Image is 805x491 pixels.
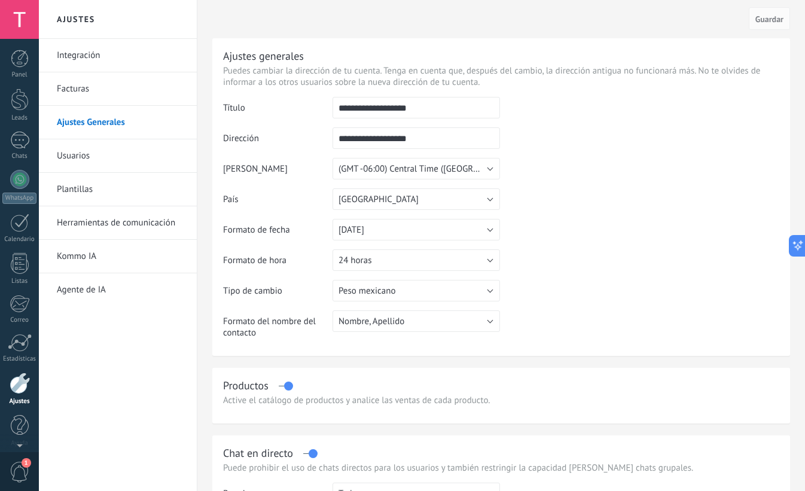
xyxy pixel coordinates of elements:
li: Facturas [39,72,197,106]
li: Ajustes Generales [39,106,197,139]
div: Calendario [2,236,37,243]
a: Facturas [57,72,185,106]
div: Chats [2,153,37,160]
a: Kommo IA [57,240,185,273]
span: [GEOGRAPHIC_DATA] [339,194,419,205]
button: (GMT -06:00) Central Time ([GEOGRAPHIC_DATA] & [GEOGRAPHIC_DATA]) [333,158,500,179]
td: Dirección [223,127,333,158]
li: Agente de IA [39,273,197,306]
a: Plantillas [57,173,185,206]
td: Formato de fecha [223,219,333,249]
div: Chat en directo [223,446,293,460]
li: Kommo IA [39,240,197,273]
button: Peso mexicano [333,280,500,301]
div: Ajustes generales [223,49,304,63]
span: [DATE] [339,224,364,236]
p: Puedes cambiar la dirección de tu cuenta. Tenga en cuenta que, después del cambio, la dirección a... [223,65,779,88]
td: Título [223,97,333,127]
button: [DATE] [333,219,500,240]
div: Ajustes [2,398,37,405]
div: Active el catálogo de productos y analice las ventas de cada producto. [223,395,779,406]
button: [GEOGRAPHIC_DATA] [333,188,500,210]
a: Herramientas de comunicación [57,206,185,240]
span: (GMT -06:00) Central Time ([GEOGRAPHIC_DATA] & [GEOGRAPHIC_DATA]) [339,163,618,175]
td: [PERSON_NAME] [223,158,333,188]
li: Usuarios [39,139,197,173]
a: Agente de IA [57,273,185,307]
span: Peso mexicano [339,285,395,297]
div: Estadísticas [2,355,37,363]
td: Tipo de cambio [223,280,333,310]
a: Ajustes Generales [57,106,185,139]
div: Productos [223,379,269,392]
div: Panel [2,71,37,79]
span: Nombre, Apellido [339,316,404,327]
span: 1 [22,458,31,468]
td: País [223,188,333,219]
span: 24 horas [339,255,371,266]
div: Leads [2,114,37,122]
p: Puede prohibir el uso de chats directos para los usuarios y también restringir la capacidad [PERS... [223,462,779,474]
button: Guardar [749,7,790,30]
span: Guardar [755,15,783,23]
td: Formato de hora [223,249,333,280]
a: Usuarios [57,139,185,173]
li: Plantillas [39,173,197,206]
li: Herramientas de comunicación [39,206,197,240]
div: WhatsApp [2,193,36,204]
td: Formato del nombre del contacto [223,310,333,347]
li: Integración [39,39,197,72]
div: Correo [2,316,37,324]
button: 24 horas [333,249,500,271]
div: Listas [2,277,37,285]
a: Integración [57,39,185,72]
button: Nombre, Apellido [333,310,500,332]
